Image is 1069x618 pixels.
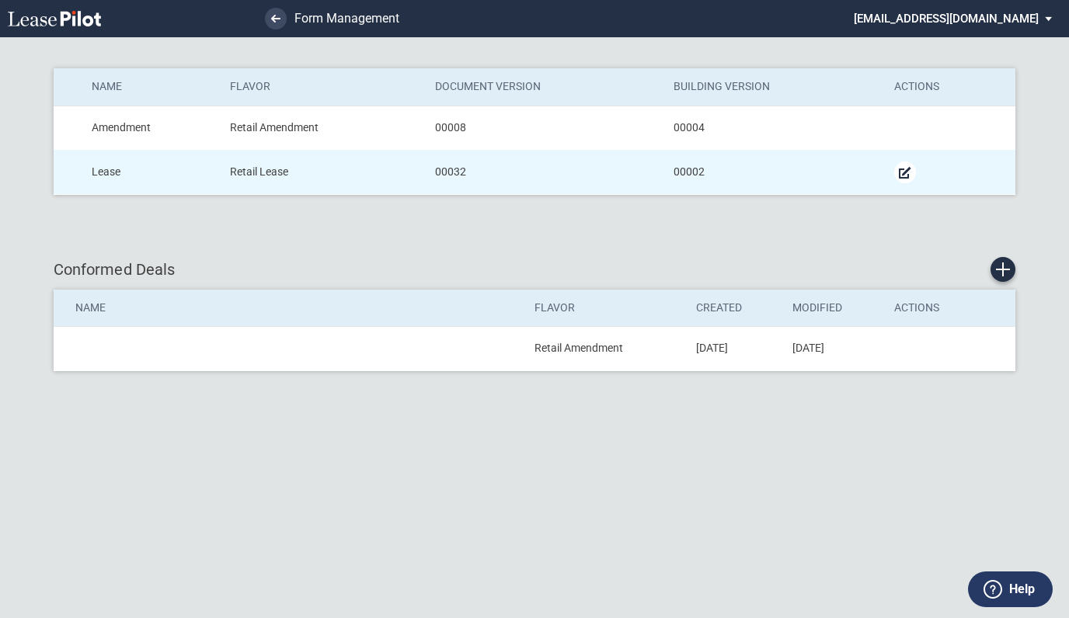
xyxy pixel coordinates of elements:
td: Retail Amendment [524,327,685,371]
th: Actions [883,68,1015,106]
th: Modified [782,290,883,327]
th: Actions [883,290,1015,327]
button: Help [968,571,1053,607]
th: Flavor [219,68,424,106]
td: 00004 [663,106,883,150]
md-icon: Manage Form [896,163,914,182]
td: Amendment [91,106,218,150]
td: 00032 [424,150,663,194]
label: Help [1009,579,1035,599]
td: 00002 [663,150,883,194]
td: Lease [91,150,218,194]
td: [DATE] [782,327,883,371]
div: Conformed Deals [54,257,1015,282]
th: Name [91,68,218,106]
th: Created [685,290,781,327]
td: [DATE] [685,327,781,371]
td: 00008 [424,106,663,150]
th: Document Version [424,68,663,106]
a: Manage Form [894,161,916,183]
td: Retail Amendment [219,106,424,150]
th: Building Version [663,68,883,106]
td: Retail Lease [219,150,424,194]
th: Name [54,290,524,327]
th: Flavor [524,290,685,327]
a: Create new conformed deal [991,257,1015,282]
